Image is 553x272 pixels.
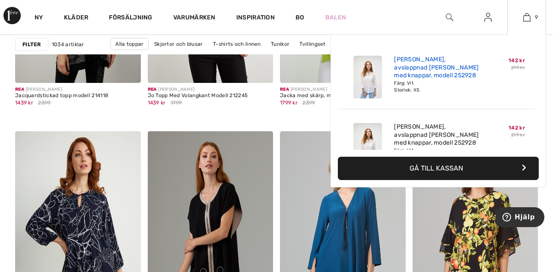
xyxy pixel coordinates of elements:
[35,14,43,23] a: Ny
[148,100,166,106] font: 1439 kr
[353,123,382,166] img: Blommig, avslappnad topp med knappar, modell 252928
[508,12,546,22] a: 9
[109,14,152,23] a: Försäljning
[158,87,194,92] font: [PERSON_NAME]
[15,87,24,92] font: Rea
[394,87,420,93] font: Storlek: XS
[111,38,148,50] a: Alla toppar
[535,14,538,20] font: 9
[394,56,479,79] font: [PERSON_NAME], avslappnad [PERSON_NAME] med knappar, modell 252928
[64,14,89,23] a: Kläder
[173,14,216,21] font: Varumärken
[325,14,346,21] font: Balen
[446,12,453,22] img: sök på webbplatsen
[484,12,492,22] img: Min information
[26,87,62,92] font: [PERSON_NAME]
[148,92,248,98] font: Jo Topp Med Volangkant Modell 212245
[296,14,305,21] font: Bo
[115,41,143,47] font: Alla toppar
[3,7,21,24] img: 1ère Avenue
[280,92,363,98] font: Jacka med skärp, modell 211280
[291,87,327,92] font: [PERSON_NAME]
[523,12,531,22] img: Min väska
[173,14,216,23] a: Varumärken
[280,87,289,92] font: Rea
[353,56,382,98] img: Blommig, avslappnad topp med knappar, modell 252928
[271,41,289,47] font: Tunikor
[267,38,294,50] a: Tunikor
[394,123,479,147] a: [PERSON_NAME], avslappnad [PERSON_NAME] med knappar, modell 252928
[496,207,544,229] iframe: Öppnar en widget där du kan hitta mer information
[35,14,43,21] font: Ny
[150,38,207,50] a: Skjortor och blusar
[394,56,479,80] a: [PERSON_NAME], avslappnad [PERSON_NAME] med knappar, modell 252928
[509,125,525,131] font: 142 kr
[38,100,51,106] font: 2399
[410,164,463,172] font: Gå till kassan
[22,41,41,47] font: Filter
[236,14,275,21] font: Inspiration
[209,38,265,50] a: T-shirts och linnen
[299,41,325,47] font: Tvillingset
[171,100,182,106] font: 1799
[15,100,33,106] font: 1439 kr
[213,41,261,47] font: T-shirts och linnen
[295,38,330,50] a: Tvillingset
[511,65,525,70] font: 219 kr
[109,14,152,21] font: Försäljning
[325,13,346,22] a: Balen
[511,132,525,138] font: 219 kr
[338,157,539,180] button: Gå till kassan
[15,92,108,98] font: Jacquardstickad topp modell 214118
[280,100,298,106] font: 1799 kr
[477,12,499,23] a: Logga in
[394,148,413,153] font: Färg: Vit
[64,14,89,21] font: Kläder
[148,87,157,92] font: Rea
[296,13,305,22] a: Bo
[394,80,413,86] font: Färg: Vit
[52,41,84,47] font: 1034 artiklar
[154,41,203,47] font: Skjortor och blusar
[302,100,315,106] font: 2399
[509,57,525,63] font: 142 kr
